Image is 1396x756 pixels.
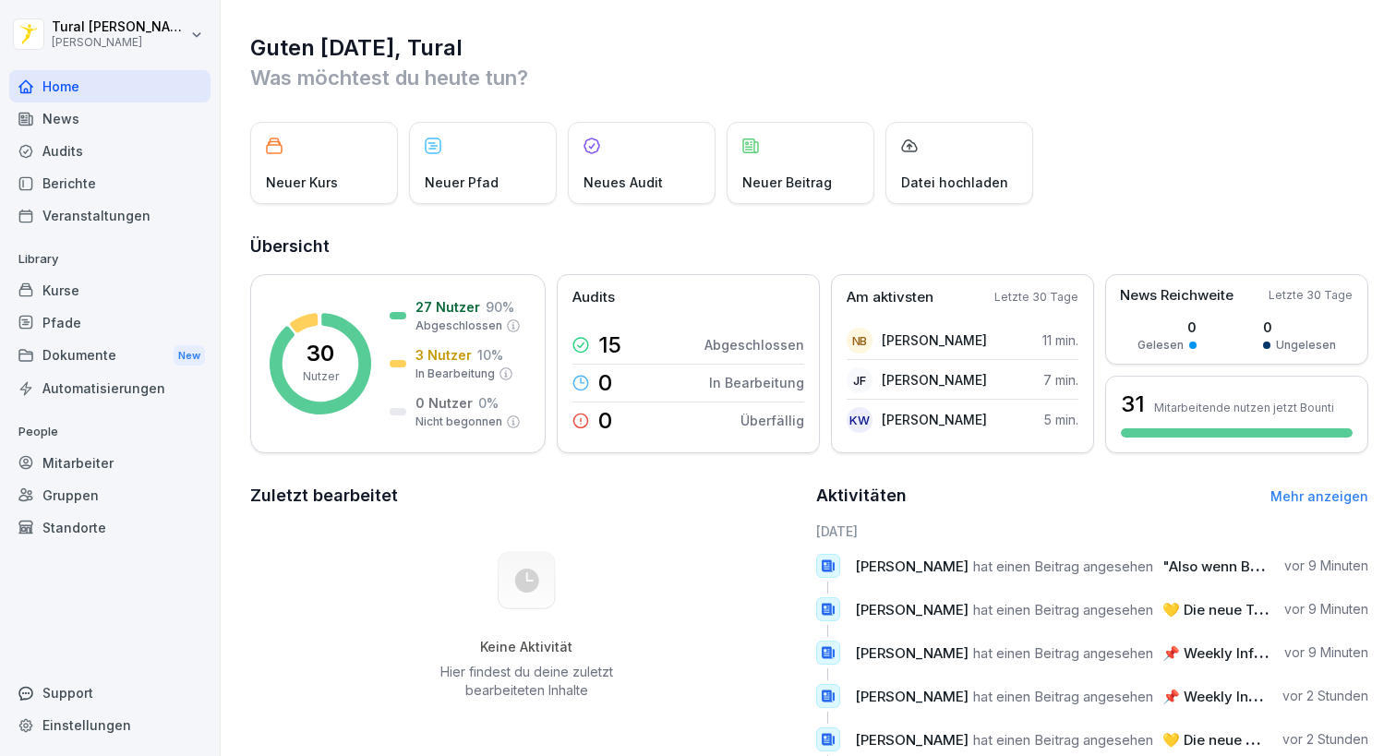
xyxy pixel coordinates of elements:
[174,345,205,366] div: New
[1044,410,1078,429] p: 5 min.
[994,289,1078,306] p: Letzte 30 Tage
[855,731,969,749] span: [PERSON_NAME]
[433,663,620,700] p: Hier findest du deine zuletzt bearbeiteten Inhalte
[9,447,211,479] a: Mitarbeiter
[1263,318,1336,337] p: 0
[415,318,502,334] p: Abgeschlossen
[882,330,987,350] p: [PERSON_NAME]
[425,173,499,192] p: Neuer Pfad
[9,339,211,373] div: Dokumente
[9,167,211,199] a: Berichte
[52,19,187,35] p: Tural [PERSON_NAME]
[9,306,211,339] a: Pfade
[973,731,1153,749] span: hat einen Beitrag angesehen
[433,639,620,655] h5: Keine Aktivität
[855,688,969,705] span: [PERSON_NAME]
[9,245,211,274] p: Library
[9,339,211,373] a: DokumenteNew
[973,644,1153,662] span: hat einen Beitrag angesehen
[855,558,969,575] span: [PERSON_NAME]
[1137,337,1184,354] p: Gelesen
[415,297,480,317] p: 27 Nutzer
[250,483,803,509] h2: Zuletzt bearbeitet
[1282,730,1368,749] p: vor 2 Stunden
[303,368,339,385] p: Nutzer
[415,414,502,430] p: Nicht begonnen
[9,417,211,447] p: People
[415,345,472,365] p: 3 Nutzer
[9,102,211,135] a: News
[1154,401,1334,414] p: Mitarbeitende nutzen jetzt Bounti
[1121,389,1145,420] h3: 31
[1284,600,1368,618] p: vor 9 Minuten
[1269,287,1353,304] p: Letzte 30 Tage
[816,522,1369,541] h6: [DATE]
[847,367,872,393] div: JF
[9,677,211,709] div: Support
[1120,285,1234,306] p: News Reichweite
[250,63,1368,92] p: Was möchtest du heute tun?
[1043,370,1078,390] p: 7 min.
[9,199,211,232] a: Veranstaltungen
[584,173,663,192] p: Neues Audit
[847,407,872,433] div: KW
[742,173,832,192] p: Neuer Beitrag
[9,70,211,102] a: Home
[1276,337,1336,354] p: Ungelesen
[816,483,907,509] h2: Aktivitäten
[973,601,1153,618] span: hat einen Beitrag angesehen
[266,173,338,192] p: Neuer Kurs
[415,393,473,413] p: 0 Nutzer
[855,644,969,662] span: [PERSON_NAME]
[598,334,621,356] p: 15
[1282,687,1368,705] p: vor 2 Stunden
[882,370,987,390] p: [PERSON_NAME]
[598,410,612,432] p: 0
[477,345,503,365] p: 10 %
[9,511,211,544] a: Standorte
[847,287,933,308] p: Am aktivsten
[1042,330,1078,350] p: 11 min.
[882,410,987,429] p: [PERSON_NAME]
[740,411,804,430] p: Überfällig
[307,342,334,365] p: 30
[9,709,211,741] a: Einstellungen
[704,335,804,354] p: Abgeschlossen
[598,372,612,394] p: 0
[9,274,211,306] a: Kurse
[709,373,804,392] p: In Bearbeitung
[250,33,1368,63] h1: Guten [DATE], Tural
[486,297,514,317] p: 90 %
[572,287,615,308] p: Audits
[415,366,495,382] p: In Bearbeitung
[1284,643,1368,662] p: vor 9 Minuten
[9,479,211,511] a: Gruppen
[847,328,872,354] div: NB
[1284,557,1368,575] p: vor 9 Minuten
[1270,488,1368,504] a: Mehr anzeigen
[855,601,969,618] span: [PERSON_NAME]
[9,372,211,404] a: Automatisierungen
[250,234,1368,259] h2: Übersicht
[973,688,1153,705] span: hat einen Beitrag angesehen
[973,558,1153,575] span: hat einen Beitrag angesehen
[1137,318,1197,337] p: 0
[901,173,1008,192] p: Datei hochladen
[9,135,211,167] a: Audits
[52,36,187,49] p: [PERSON_NAME]
[478,393,499,413] p: 0 %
